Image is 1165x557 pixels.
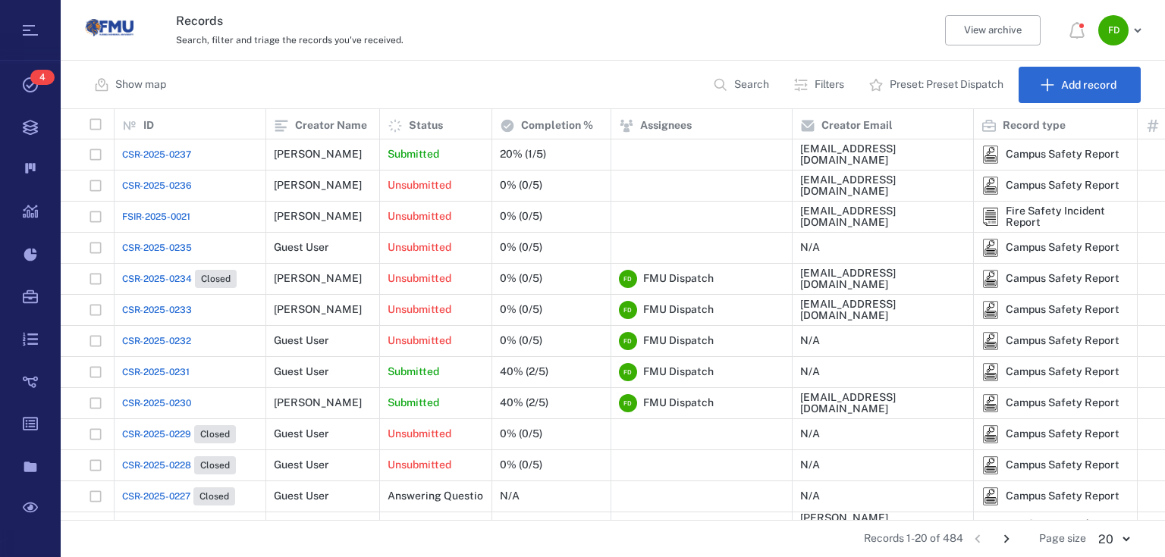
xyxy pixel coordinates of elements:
[981,146,1000,164] img: icon Campus Safety Report
[115,77,166,92] p: Show map
[388,427,451,442] p: Unsubmitted
[981,425,1000,443] div: Campus Safety Report
[643,396,714,411] span: FMU Dispatch
[122,456,236,474] a: CSR-2025-0228Closed
[500,149,546,160] div: 20% (1/5)
[1098,15,1147,45] button: FD
[981,363,1000,381] img: icon Campus Safety Report
[619,301,637,319] div: F D
[274,180,362,191] div: [PERSON_NAME]
[963,527,1021,551] nav: pagination navigation
[85,4,133,52] img: Florida Memorial University logo
[859,67,1016,103] button: Preset: Preset Dispatch
[388,147,439,162] p: Submitted
[500,397,548,408] div: 40% (2/5)
[30,70,55,85] span: 4
[784,67,856,103] button: Filters
[981,332,1000,350] img: icon Campus Safety Report
[85,4,133,58] a: Go home
[643,365,714,380] span: FMU Dispatch
[500,366,548,377] div: 40% (2/5)
[388,178,451,193] p: Unsubmitted
[176,12,769,30] h3: Records
[388,271,451,286] p: Unsubmitted
[274,304,362,315] div: [PERSON_NAME]
[643,333,714,349] span: FMU Dispatch
[1006,459,1119,471] div: Campus Safety Report
[274,242,329,253] div: Guest User
[521,118,593,133] p: Completion %
[122,210,190,224] a: FSIR-2025-0021
[800,242,820,253] div: N/A
[981,239,1000,257] div: Campus Safety Report
[1006,149,1119,160] div: Campus Safety Report
[1006,273,1119,284] div: Campus Safety Report
[800,335,820,346] div: N/A
[197,428,233,441] span: Closed
[122,487,235,505] a: CSR-2025-0227Closed
[274,490,329,502] div: Guest User
[1006,205,1129,229] div: Fire Safety Incident Report
[821,118,893,133] p: Creator Email
[122,458,191,472] span: CSR-2025-0228
[388,489,495,504] p: Answering Questions
[500,242,542,253] div: 0% (0/5)
[981,487,1000,505] img: icon Campus Safety Report
[122,425,236,443] a: CSR-2025-0229Closed
[981,301,1000,319] div: Campus Safety Report
[500,211,542,222] div: 0% (0/5)
[122,334,191,348] a: CSR-2025-0232
[981,425,1000,443] img: icon Campus Safety Report
[1006,490,1119,502] div: Campus Safety Report
[981,487,1000,505] div: Campus Safety Report
[1098,15,1129,45] div: F D
[500,428,542,440] div: 0% (0/5)
[122,148,191,161] a: CSR-2025-0237
[388,209,451,224] p: Unsubmitted
[800,205,966,229] div: [EMAIL_ADDRESS][DOMAIN_NAME]
[619,270,637,288] div: F D
[981,301,1000,319] img: icon Campus Safety Report
[274,366,329,377] div: Guest User
[122,365,190,379] a: CSR-2025-0231
[122,272,192,286] span: CSR-2025-0234
[643,271,714,286] span: FMU Dispatch
[500,304,542,315] div: 0% (0/5)
[500,459,542,471] div: 0% (0/5)
[981,270,1000,288] img: icon Campus Safety Report
[981,394,1000,412] img: icon Campus Safety Report
[981,239,1000,257] img: icon Campus Safety Report
[981,332,1000,350] div: Campus Safety Report
[388,240,451,255] p: Unsubmitted
[500,490,520,502] div: N/A
[274,149,362,160] div: [PERSON_NAME]
[890,77,1003,92] p: Preset: Preset Dispatch
[864,531,963,546] span: Records 1-20 of 484
[85,67,178,103] button: Show map
[1086,530,1141,548] div: 20
[800,299,966,322] div: [EMAIL_ADDRESS][DOMAIN_NAME]
[122,241,192,255] span: CSR-2025-0235
[800,490,820,502] div: N/A
[981,146,1000,164] div: Campus Safety Report
[981,456,1000,474] img: icon Campus Safety Report
[1006,366,1119,377] div: Campus Safety Report
[196,490,232,503] span: Closed
[274,211,362,222] div: [PERSON_NAME]
[500,335,542,346] div: 0% (0/5)
[994,527,1019,551] button: Go to next page
[1006,180,1119,191] div: Campus Safety Report
[981,270,1000,288] div: Campus Safety Report
[274,428,329,440] div: Guest User
[122,396,191,410] a: CSR-2025-0230
[981,363,1000,381] div: Campus Safety Report
[143,118,154,133] p: ID
[1006,428,1119,440] div: Campus Safety Report
[981,208,1000,226] img: icon Fire Safety Incident Report
[388,333,451,349] p: Unsubmitted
